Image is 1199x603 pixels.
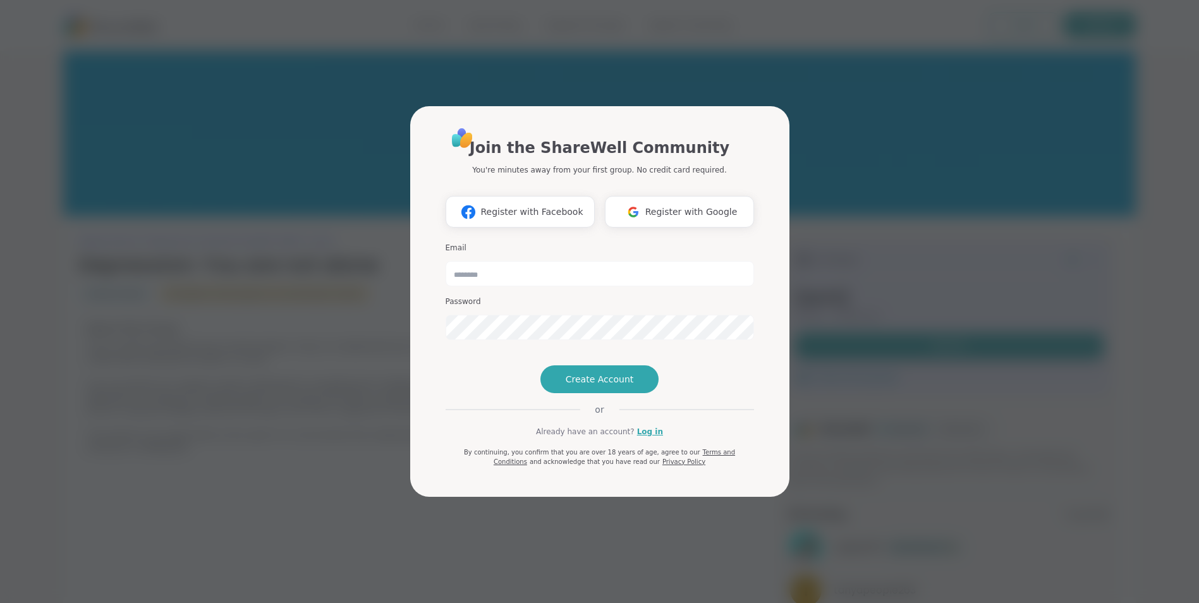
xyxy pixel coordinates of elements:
[536,426,635,437] span: Already have an account?
[446,296,754,307] h3: Password
[605,196,754,228] button: Register with Google
[566,373,634,386] span: Create Account
[540,365,659,393] button: Create Account
[472,164,726,176] p: You're minutes away from your first group. No credit card required.
[645,205,738,219] span: Register with Google
[637,426,663,437] a: Log in
[446,196,595,228] button: Register with Facebook
[446,243,754,253] h3: Email
[580,403,619,416] span: or
[470,137,729,159] h1: Join the ShareWell Community
[621,200,645,224] img: ShareWell Logomark
[530,458,660,465] span: and acknowledge that you have read our
[494,449,735,465] a: Terms and Conditions
[480,205,583,219] span: Register with Facebook
[662,458,705,465] a: Privacy Policy
[448,124,477,152] img: ShareWell Logo
[464,449,700,456] span: By continuing, you confirm that you are over 18 years of age, agree to our
[456,200,480,224] img: ShareWell Logomark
